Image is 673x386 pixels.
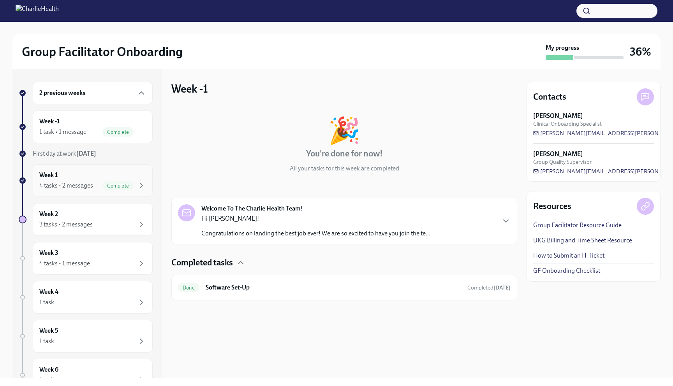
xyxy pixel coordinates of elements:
[306,148,383,160] h4: You're done for now!
[76,150,96,157] strong: [DATE]
[533,158,592,166] span: Group Quality Supervisor
[19,164,153,197] a: Week 14 tasks • 2 messagesComplete
[201,229,430,238] p: Congratulations on landing the best job ever! We are so excited to have you join the te...
[102,183,134,189] span: Complete
[39,249,58,257] h6: Week 3
[39,326,58,335] h6: Week 5
[178,281,511,294] a: DoneSoftware Set-UpCompleted[DATE]
[19,242,153,275] a: Week 34 tasks • 1 message
[630,45,651,59] h3: 36%
[171,257,233,268] h4: Completed tasks
[39,210,58,218] h6: Week 2
[39,117,60,126] h6: Week -1
[201,204,303,213] strong: Welcome To The Charlie Health Team!
[39,171,58,179] h6: Week 1
[39,337,54,346] div: 1 task
[39,89,85,97] h6: 2 previous weeks
[533,251,604,260] a: How to Submit an IT Ticket
[33,150,96,157] span: First day at work
[16,5,59,17] img: CharlieHealth
[39,365,58,374] h6: Week 6
[39,128,86,136] div: 1 task • 1 message
[546,44,579,52] strong: My progress
[22,44,183,60] h2: Group Facilitator Onboarding
[171,82,208,96] h3: Week -1
[33,82,153,104] div: 2 previous weeks
[533,112,583,120] strong: [PERSON_NAME]
[39,220,93,229] div: 3 tasks • 2 messages
[533,267,600,275] a: GF Onboarding Checklist
[171,257,517,268] div: Completed tasks
[493,284,511,291] strong: [DATE]
[19,203,153,236] a: Week 23 tasks • 2 messages
[201,214,430,223] p: Hi [PERSON_NAME]!
[178,285,199,291] span: Done
[533,200,571,212] h4: Resources
[39,259,90,268] div: 4 tasks • 1 message
[19,111,153,143] a: Week -11 task • 1 messageComplete
[533,120,602,128] span: Clinical Onboarding Specialist
[39,288,58,296] h6: Week 4
[206,283,461,292] h6: Software Set-Up
[19,149,153,158] a: First day at work[DATE]
[467,284,511,291] span: August 10th, 2025 13:16
[19,281,153,314] a: Week 41 task
[533,221,622,230] a: Group Facilitator Resource Guide
[467,284,511,291] span: Completed
[328,118,360,143] div: 🎉
[102,129,134,135] span: Complete
[39,376,54,384] div: 1 task
[533,91,566,103] h4: Contacts
[533,150,583,158] strong: [PERSON_NAME]
[290,164,399,173] p: All your tasks for this week are completed
[19,320,153,353] a: Week 51 task
[39,298,54,307] div: 1 task
[39,181,93,190] div: 4 tasks • 2 messages
[533,236,632,245] a: UKG Billing and Time Sheet Resource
